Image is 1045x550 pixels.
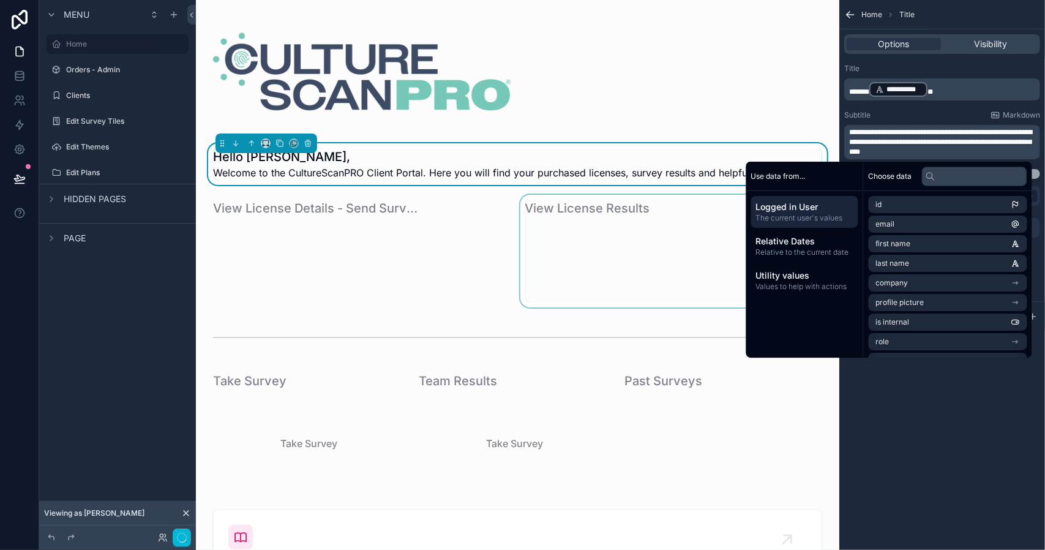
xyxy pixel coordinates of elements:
[756,235,853,247] span: Relative Dates
[64,9,89,21] span: Menu
[844,78,1040,100] div: scrollable content
[47,34,189,54] a: Home
[64,193,126,205] span: Hidden pages
[47,163,189,183] a: Edit Plans
[756,282,853,292] span: Values to help with actions
[66,142,186,152] label: Edit Themes
[66,39,181,49] label: Home
[47,60,189,80] a: Orders - Admin
[66,116,186,126] label: Edit Survey Tiles
[746,191,863,301] div: scrollable content
[878,38,910,50] span: Options
[44,508,144,518] span: Viewing as [PERSON_NAME]
[1003,110,1040,120] span: Markdown
[47,137,189,157] a: Edit Themes
[756,213,853,223] span: The current user's values
[869,171,912,181] span: Choose data
[751,171,806,181] span: Use data from...
[64,232,86,244] span: Page
[974,38,1007,50] span: Visibility
[756,269,853,282] span: Utility values
[213,148,787,165] h1: Hello [PERSON_NAME],
[756,247,853,257] span: Relative to the current date
[844,110,871,120] label: Subtitle
[66,65,186,75] label: Orders - Admin
[756,201,853,213] span: Logged in User
[66,168,186,178] label: Edit Plans
[991,110,1040,120] a: Markdown
[844,125,1040,159] div: scrollable content
[899,10,915,20] span: Title
[47,111,189,131] a: Edit Survey Tiles
[66,91,186,100] label: Clients
[213,165,787,180] span: Welcome to the CultureScanPRO Client Portal. Here you will find your purchased licenses, survey r...
[861,10,882,20] span: Home
[844,64,860,73] label: Title
[47,86,189,105] a: Clients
